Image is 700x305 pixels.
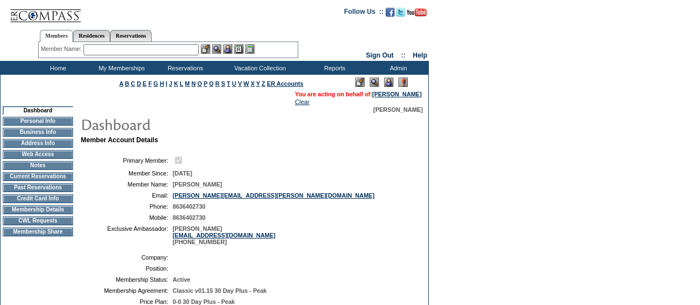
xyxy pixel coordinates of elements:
a: W [243,80,249,87]
td: Position: [85,265,168,272]
td: Email: [85,192,168,199]
a: [PERSON_NAME][EMAIL_ADDRESS][PERSON_NAME][DOMAIN_NAME] [173,192,375,199]
img: b_edit.gif [201,44,210,54]
a: Subscribe to our YouTube Channel [407,11,427,18]
a: Y [256,80,260,87]
span: [PERSON_NAME] [173,181,222,188]
td: Phone: [85,203,168,210]
a: E [143,80,147,87]
td: Reports [302,61,365,75]
img: Impersonate [384,77,393,87]
a: Reservations [110,30,152,42]
td: Reservations [152,61,216,75]
img: Become our fan on Facebook [386,8,395,17]
span: :: [401,51,406,59]
a: N [191,80,196,87]
a: B [125,80,129,87]
td: Mobile: [85,214,168,221]
a: [PERSON_NAME] [372,91,422,97]
a: Z [262,80,266,87]
td: Membership Status: [85,276,168,283]
span: [PERSON_NAME] [374,106,423,113]
a: K [174,80,178,87]
a: Become our fan on Facebook [386,11,395,18]
td: Web Access [3,150,73,159]
img: View [212,44,221,54]
img: Edit Mode [355,77,365,87]
a: V [238,80,242,87]
img: Log Concern/Member Elevation [398,77,408,87]
td: Address Info [3,139,73,148]
td: Business Info [3,128,73,137]
div: Member Name: [41,44,84,54]
span: 8636402730 [173,214,205,221]
a: H [160,80,164,87]
span: [PERSON_NAME] [PHONE_NUMBER] [173,225,276,245]
a: Residences [73,30,110,42]
b: Member Account Details [81,136,158,144]
img: b_calculator.gif [245,44,255,54]
a: Members [40,30,74,42]
span: Active [173,276,190,283]
span: 0-0 30 Day Plus - Peak [173,298,235,305]
a: [EMAIL_ADDRESS][DOMAIN_NAME] [173,232,276,239]
td: Member Name: [85,181,168,188]
td: Notes [3,161,73,170]
td: My Memberships [89,61,152,75]
td: Price Plan: [85,298,168,305]
a: S [221,80,225,87]
a: G [153,80,158,87]
a: M [185,80,190,87]
a: D [137,80,141,87]
a: A [120,80,123,87]
td: Membership Share [3,228,73,236]
a: Sign Out [366,51,393,59]
td: Admin [365,61,429,75]
img: Reservations [234,44,243,54]
img: Impersonate [223,44,232,54]
td: Vacation Collection [216,61,302,75]
a: Help [413,51,427,59]
a: O [198,80,202,87]
td: Personal Info [3,117,73,126]
span: You are acting on behalf of: [295,91,422,97]
td: Credit Card Info [3,194,73,203]
img: View Mode [370,77,379,87]
td: Company: [85,254,168,261]
a: T [227,80,231,87]
td: Exclusive Ambassador: [85,225,168,245]
img: Subscribe to our YouTube Channel [407,8,427,17]
td: Membership Agreement: [85,287,168,294]
a: P [204,80,208,87]
td: Member Since: [85,170,168,177]
a: Follow us on Twitter [396,11,405,18]
a: U [232,80,236,87]
a: F [148,80,152,87]
a: C [131,80,135,87]
td: Home [25,61,89,75]
td: Past Reservations [3,183,73,192]
a: I [165,80,167,87]
a: L [180,80,183,87]
td: Membership Details [3,205,73,214]
span: 8636402730 [173,203,205,210]
td: Follow Us :: [344,7,383,20]
img: pgTtlDashboard.gif [80,113,302,135]
td: Primary Member: [85,155,168,166]
td: Current Reservations [3,172,73,181]
a: J [169,80,172,87]
a: R [215,80,220,87]
span: Classic v01.15 30 Day Plus - Peak [173,287,267,294]
span: [DATE] [173,170,192,177]
td: Dashboard [3,106,73,115]
img: Follow us on Twitter [396,8,405,17]
a: X [251,80,255,87]
td: CWL Requests [3,216,73,225]
a: ER Accounts [267,80,303,87]
a: Clear [295,99,309,105]
a: Q [209,80,214,87]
